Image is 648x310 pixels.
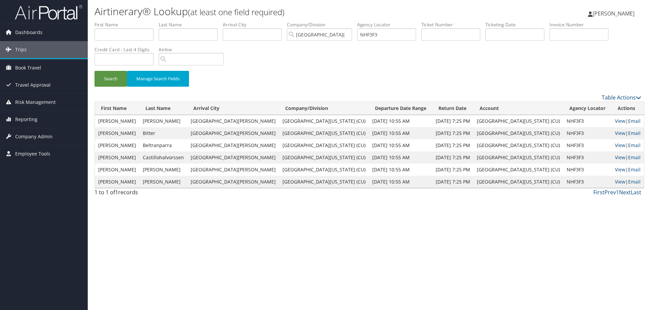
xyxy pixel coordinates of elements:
th: Company/Division [279,102,369,115]
td: [PERSON_NAME] [95,164,139,176]
span: Travel Approval [15,77,51,93]
td: [DATE] 10:55 AM [369,164,432,176]
td: | [612,176,644,188]
a: View [615,118,625,124]
td: [DATE] 10:55 AM [369,127,432,139]
a: View [615,142,625,148]
a: Table Actions [602,94,641,101]
label: Agency Locator [357,21,421,28]
div: 1 to 1 of records [94,188,224,200]
a: Email [628,178,641,185]
th: Agency Locator: activate to sort column ascending [563,102,612,115]
span: Company Admin [15,128,53,145]
td: [DATE] 10:55 AM [369,139,432,151]
a: Email [628,154,641,161]
label: First Name [94,21,159,28]
td: [PERSON_NAME] [139,164,187,176]
td: [GEOGRAPHIC_DATA][US_STATE] (CU) [474,139,563,151]
td: [PERSON_NAME] [95,115,139,127]
a: Prev [604,189,616,196]
td: [PERSON_NAME] [95,151,139,164]
a: Email [628,142,641,148]
a: First [593,189,604,196]
button: Search [94,71,127,87]
td: [GEOGRAPHIC_DATA][PERSON_NAME] [187,127,279,139]
a: View [615,178,625,185]
td: | [612,139,644,151]
label: Airline [159,46,229,53]
span: Book Travel [15,59,41,76]
td: Castillohalvorssen [139,151,187,164]
label: Arrival City [223,21,287,28]
a: View [615,166,625,173]
a: View [615,154,625,161]
td: NHF3F3 [563,176,612,188]
th: First Name: activate to sort column ascending [95,102,139,115]
td: [PERSON_NAME] [139,176,187,188]
td: | [612,127,644,139]
span: Dashboards [15,24,43,41]
td: [GEOGRAPHIC_DATA][US_STATE] (CU) [474,176,563,188]
span: Trips [15,41,27,58]
td: [GEOGRAPHIC_DATA][PERSON_NAME] [187,139,279,151]
td: [GEOGRAPHIC_DATA][US_STATE] (CU) [279,127,369,139]
td: [GEOGRAPHIC_DATA][PERSON_NAME] [187,151,279,164]
a: 1 [616,189,619,196]
span: Employee Tools [15,145,50,162]
span: Reporting [15,111,37,128]
td: [GEOGRAPHIC_DATA][US_STATE] (CU) [279,151,369,164]
th: Actions [612,102,644,115]
span: [PERSON_NAME] [593,10,634,17]
label: Ticketing Date [485,21,549,28]
td: | [612,115,644,127]
td: [GEOGRAPHIC_DATA][PERSON_NAME] [187,115,279,127]
label: Ticket Number [421,21,485,28]
img: airportal-logo.png [15,4,82,20]
td: NHF3F3 [563,139,612,151]
td: [GEOGRAPHIC_DATA][US_STATE] (CU) [279,139,369,151]
button: Manage Search Fields [127,71,189,87]
td: [DATE] 10:55 AM [369,151,432,164]
td: [GEOGRAPHIC_DATA][US_STATE] (CU) [279,115,369,127]
td: [PERSON_NAME] [95,139,139,151]
td: [DATE] 10:55 AM [369,176,432,188]
a: Next [619,189,631,196]
th: Return Date: activate to sort column ascending [432,102,474,115]
small: (at least one field required) [188,6,285,18]
a: Email [628,130,641,136]
label: Credit Card - Last 4 Digits [94,46,159,53]
td: [DATE] 10:55 AM [369,115,432,127]
a: Last [631,189,641,196]
label: Last Name [159,21,223,28]
h1: Airtinerary® Lookup [94,4,459,19]
td: [GEOGRAPHIC_DATA][PERSON_NAME] [187,164,279,176]
span: Risk Management [15,94,56,111]
td: [DATE] 7:25 PM [432,115,474,127]
td: [PERSON_NAME] [95,127,139,139]
td: [PERSON_NAME] [139,115,187,127]
a: Email [628,166,641,173]
label: Invoice Number [549,21,614,28]
td: NHF3F3 [563,151,612,164]
th: Arrival City: activate to sort column ascending [187,102,279,115]
td: [GEOGRAPHIC_DATA][US_STATE] (CU) [474,115,563,127]
td: NHF3F3 [563,115,612,127]
a: View [615,130,625,136]
td: [DATE] 7:25 PM [432,139,474,151]
td: Bitter [139,127,187,139]
td: [GEOGRAPHIC_DATA][PERSON_NAME] [187,176,279,188]
label: Company/Division [287,21,357,28]
td: [GEOGRAPHIC_DATA][US_STATE] (CU) [474,127,563,139]
a: [PERSON_NAME] [588,3,641,24]
td: [DATE] 7:25 PM [432,164,474,176]
td: NHF3F3 [563,127,612,139]
span: 1 [115,189,118,196]
td: | [612,164,644,176]
th: Account: activate to sort column ascending [474,102,563,115]
td: | [612,151,644,164]
td: [GEOGRAPHIC_DATA][US_STATE] (CU) [474,151,563,164]
td: Beltranparra [139,139,187,151]
td: [DATE] 7:25 PM [432,151,474,164]
td: [GEOGRAPHIC_DATA][US_STATE] (CU) [279,176,369,188]
td: NHF3F3 [563,164,612,176]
